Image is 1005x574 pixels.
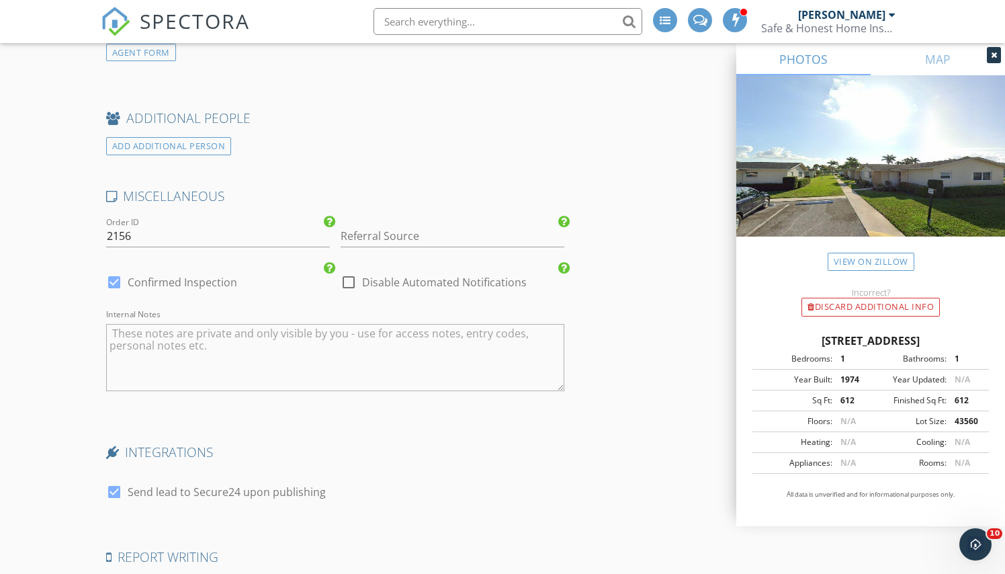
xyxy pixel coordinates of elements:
label: Disable Automated Notifications [362,276,527,289]
div: Bathrooms: [871,353,947,365]
img: The Best Home Inspection Software - Spectora [101,7,130,36]
div: Rooms: [871,457,947,469]
span: N/A [840,415,856,427]
div: Lot Size: [871,415,947,427]
div: Safe & Honest Home Inspection Services [761,22,895,35]
div: [STREET_ADDRESS] [752,333,989,349]
span: N/A [955,374,970,385]
iframe: Intercom live chat [959,528,992,561]
span: N/A [955,457,970,468]
div: 1974 [832,374,871,386]
span: N/A [840,436,856,448]
div: 43560 [947,415,985,427]
div: Incorrect? [736,287,1005,298]
div: Year Updated: [871,374,947,386]
a: SPECTORA [101,18,250,46]
div: Finished Sq Ft: [871,395,947,407]
label: Confirmed Inspection [128,276,237,289]
span: N/A [840,457,856,468]
span: N/A [955,436,970,448]
h4: INTEGRATIONS [106,444,564,461]
img: streetview [736,75,1005,269]
div: Bedrooms: [756,353,832,365]
span: 10 [987,528,1002,539]
div: Sq Ft: [756,395,832,407]
div: [PERSON_NAME] [798,8,885,22]
a: View on Zillow [828,253,914,271]
p: All data is unverified and for informational purposes only. [752,490,989,499]
a: MAP [871,43,1005,75]
div: 1 [832,353,871,365]
div: Appliances: [756,457,832,469]
div: AGENT FORM [106,44,176,62]
textarea: Internal Notes [106,324,564,391]
div: Discard Additional info [801,298,940,317]
div: ADD ADDITIONAL PERSON [106,137,232,155]
div: 612 [947,395,985,407]
label: Send lead to Secure24 upon publishing [128,485,326,499]
h4: MISCELLANEOUS [106,188,564,205]
input: Referral Source [341,225,564,247]
a: PHOTOS [736,43,871,75]
div: 1 [947,353,985,365]
h4: Report Writing [106,548,564,566]
input: Search everything... [374,8,642,35]
h4: ADDITIONAL PEOPLE [106,110,564,127]
span: SPECTORA [140,7,250,35]
div: Cooling: [871,436,947,448]
div: Heating: [756,436,832,448]
div: 612 [832,395,871,407]
div: Year Built: [756,374,832,386]
div: Floors: [756,415,832,427]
